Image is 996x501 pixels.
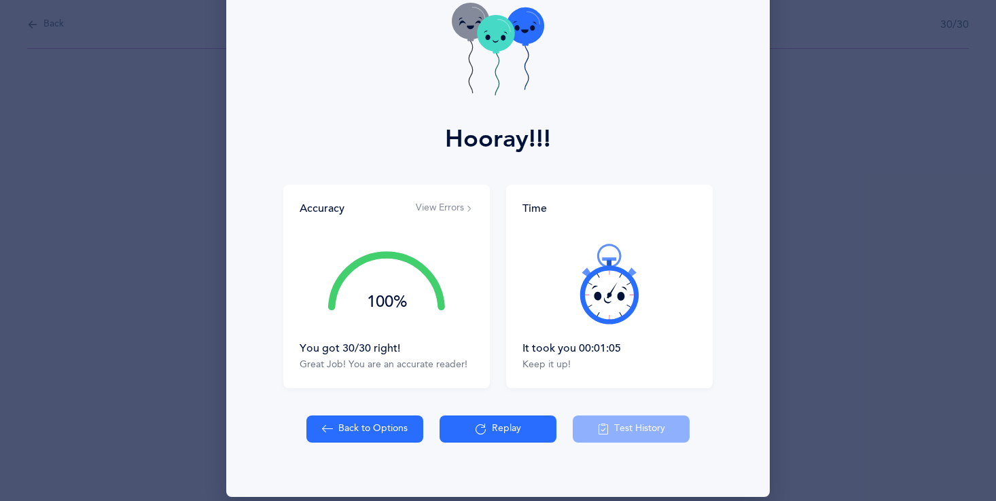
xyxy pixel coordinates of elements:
button: Back to Options [306,415,423,443]
div: Great Job! You are an accurate reader! [300,358,474,372]
button: Replay [440,415,556,443]
div: Keep it up! [522,358,696,372]
div: Hooray!!! [445,121,551,157]
div: It took you 00:01:05 [522,341,696,356]
div: Accuracy [300,201,344,216]
button: View Errors [416,202,474,215]
div: Time [522,201,696,216]
div: 100% [328,294,445,310]
div: You got 30/30 right! [300,341,474,356]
